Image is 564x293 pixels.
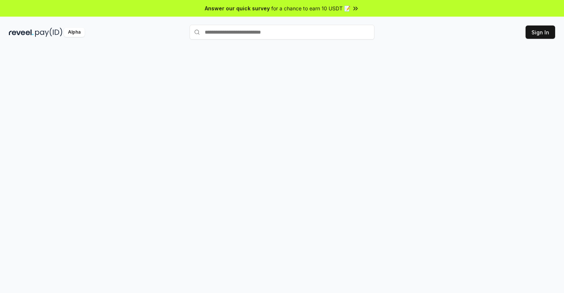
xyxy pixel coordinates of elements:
[271,4,350,12] span: for a chance to earn 10 USDT 📝
[205,4,270,12] span: Answer our quick survey
[35,28,62,37] img: pay_id
[9,28,34,37] img: reveel_dark
[526,25,555,39] button: Sign In
[64,28,85,37] div: Alpha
